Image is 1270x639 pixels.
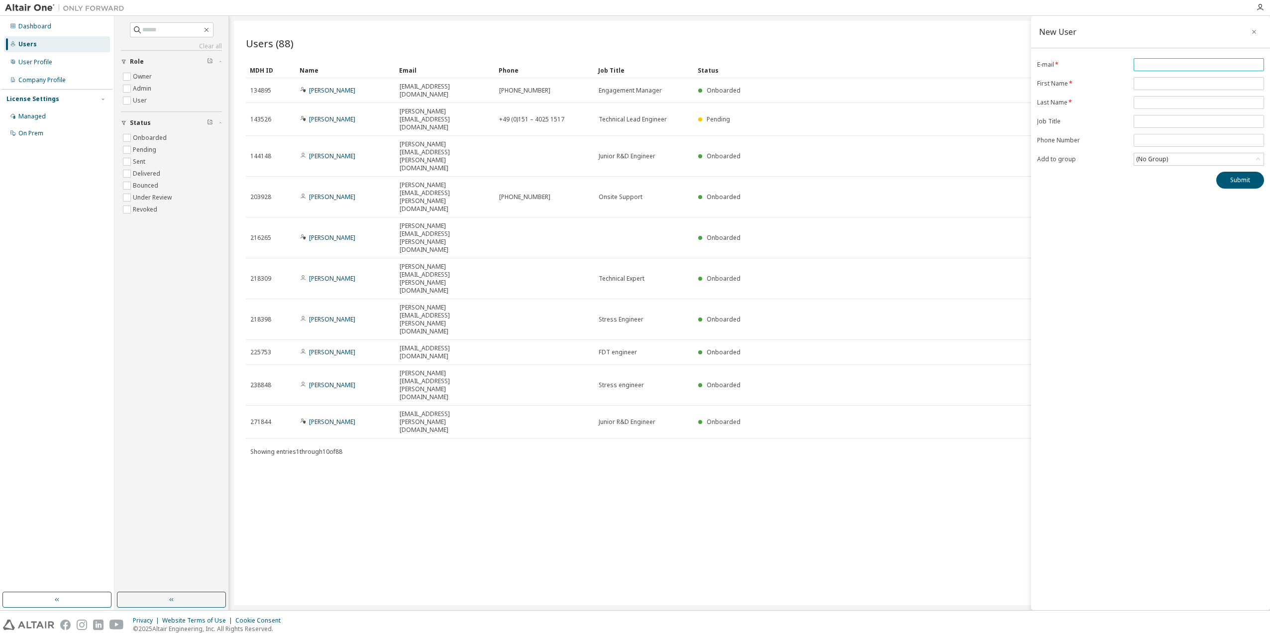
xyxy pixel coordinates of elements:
[599,193,642,201] span: Onsite Support
[250,62,292,78] div: MDH ID
[1134,153,1264,165] div: (No Group)
[309,348,355,356] a: [PERSON_NAME]
[121,42,222,50] a: Clear all
[300,62,391,78] div: Name
[207,58,213,66] span: Clear filter
[250,381,271,389] span: 238848
[1216,172,1264,189] button: Submit
[5,3,129,13] img: Altair One
[400,83,490,99] span: [EMAIL_ADDRESS][DOMAIN_NAME]
[60,620,71,630] img: facebook.svg
[400,410,490,434] span: [EMAIL_ADDRESS][PERSON_NAME][DOMAIN_NAME]
[707,152,741,160] span: Onboarded
[133,180,160,192] label: Bounced
[1037,136,1128,144] label: Phone Number
[707,115,730,123] span: Pending
[93,620,104,630] img: linkedin.svg
[18,76,66,84] div: Company Profile
[235,617,287,625] div: Cookie Consent
[599,115,667,123] span: Technical Lead Engineer
[133,95,149,106] label: User
[250,87,271,95] span: 134895
[109,620,124,630] img: youtube.svg
[133,625,287,633] p: © 2025 Altair Engineering, Inc. All Rights Reserved.
[400,222,490,254] span: [PERSON_NAME][EMAIL_ADDRESS][PERSON_NAME][DOMAIN_NAME]
[133,71,154,83] label: Owner
[707,418,741,426] span: Onboarded
[309,86,355,95] a: [PERSON_NAME]
[250,275,271,283] span: 218309
[499,62,590,78] div: Phone
[707,315,741,323] span: Onboarded
[309,193,355,201] a: [PERSON_NAME]
[309,418,355,426] a: [PERSON_NAME]
[698,62,1201,78] div: Status
[599,316,643,323] span: Stress Engineer
[133,144,158,156] label: Pending
[162,617,235,625] div: Website Terms of Use
[707,348,741,356] span: Onboarded
[499,87,550,95] span: [PHONE_NUMBER]
[77,620,87,630] img: instagram.svg
[707,86,741,95] span: Onboarded
[18,112,46,120] div: Managed
[121,112,222,134] button: Status
[133,132,169,144] label: Onboarded
[250,193,271,201] span: 203928
[599,381,644,389] span: Stress engineer
[599,275,644,283] span: Technical Expert
[599,152,655,160] span: Junior R&D Engineer
[133,83,153,95] label: Admin
[400,304,490,335] span: [PERSON_NAME][EMAIL_ADDRESS][PERSON_NAME][DOMAIN_NAME]
[3,620,54,630] img: altair_logo.svg
[133,156,147,168] label: Sent
[18,58,52,66] div: User Profile
[599,418,655,426] span: Junior R&D Engineer
[1135,154,1169,165] div: (No Group)
[1037,117,1128,125] label: Job Title
[1039,28,1076,36] div: New User
[707,274,741,283] span: Onboarded
[1037,80,1128,88] label: First Name
[309,115,355,123] a: [PERSON_NAME]
[250,234,271,242] span: 216265
[246,36,294,50] span: Users (88)
[707,193,741,201] span: Onboarded
[400,263,490,295] span: [PERSON_NAME][EMAIL_ADDRESS][PERSON_NAME][DOMAIN_NAME]
[400,107,490,131] span: [PERSON_NAME][EMAIL_ADDRESS][DOMAIN_NAME]
[250,152,271,160] span: 144148
[250,115,271,123] span: 143526
[133,192,174,204] label: Under Review
[121,51,222,73] button: Role
[309,315,355,323] a: [PERSON_NAME]
[1037,61,1128,69] label: E-mail
[400,140,490,172] span: [PERSON_NAME][EMAIL_ADDRESS][PERSON_NAME][DOMAIN_NAME]
[6,95,59,103] div: License Settings
[598,62,690,78] div: Job Title
[250,348,271,356] span: 225753
[309,233,355,242] a: [PERSON_NAME]
[399,62,491,78] div: Email
[707,233,741,242] span: Onboarded
[400,344,490,360] span: [EMAIL_ADDRESS][DOMAIN_NAME]
[309,274,355,283] a: [PERSON_NAME]
[250,418,271,426] span: 271844
[499,193,550,201] span: [PHONE_NUMBER]
[130,119,151,127] span: Status
[400,369,490,401] span: [PERSON_NAME][EMAIL_ADDRESS][PERSON_NAME][DOMAIN_NAME]
[400,181,490,213] span: [PERSON_NAME][EMAIL_ADDRESS][PERSON_NAME][DOMAIN_NAME]
[1037,155,1128,163] label: Add to group
[207,119,213,127] span: Clear filter
[133,168,162,180] label: Delivered
[250,316,271,323] span: 218398
[133,617,162,625] div: Privacy
[499,115,564,123] span: +49 (0)151 – 4025 1517
[18,40,37,48] div: Users
[18,129,43,137] div: On Prem
[18,22,51,30] div: Dashboard
[309,381,355,389] a: [PERSON_NAME]
[707,381,741,389] span: Onboarded
[250,447,342,456] span: Showing entries 1 through 10 of 88
[1037,99,1128,106] label: Last Name
[309,152,355,160] a: [PERSON_NAME]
